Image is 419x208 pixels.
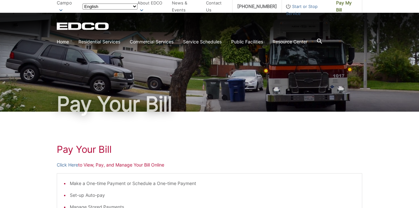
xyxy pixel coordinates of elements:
[78,38,120,45] a: Residential Services
[83,4,137,10] select: Select a language
[130,38,173,45] a: Commercial Services
[183,38,222,45] a: Service Schedules
[57,161,362,168] p: to View, Pay, and Manage Your Bill Online
[57,161,78,168] a: Click Here
[273,38,307,45] a: Resource Center
[57,38,69,45] a: Home
[57,22,110,30] a: EDCD logo. Return to the homepage.
[70,180,356,187] li: Make a One-time Payment or Schedule a One-time Payment
[57,94,362,114] h1: Pay Your Bill
[57,144,362,155] h1: Pay Your Bill
[70,192,356,199] li: Set-up Auto-pay
[231,38,263,45] a: Public Facilities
